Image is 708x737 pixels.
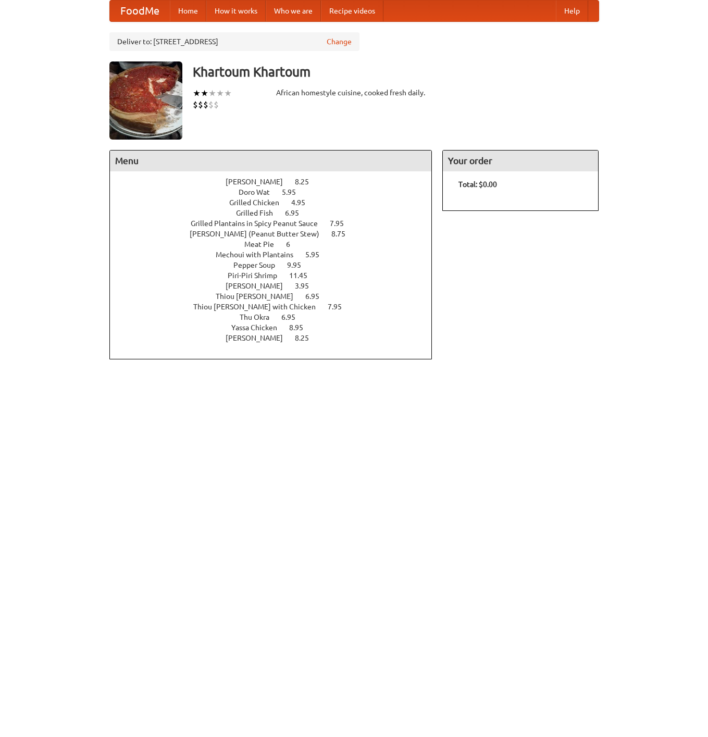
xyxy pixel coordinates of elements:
img: angular.jpg [109,61,182,140]
span: 8.25 [295,178,319,186]
h4: Your order [443,151,598,171]
a: Change [327,36,352,47]
span: Piri-Piri Shrimp [228,271,288,280]
span: 6.95 [281,313,306,321]
a: Thiou [PERSON_NAME] 6.95 [216,292,339,301]
a: [PERSON_NAME] 8.25 [226,334,328,342]
a: Meat Pie 6 [244,240,309,248]
li: $ [214,99,219,110]
a: How it works [206,1,266,21]
span: 8.25 [295,334,319,342]
li: $ [193,99,198,110]
span: 8.95 [289,323,314,332]
div: African homestyle cuisine, cooked fresh daily. [276,88,432,98]
span: 7.95 [328,303,352,311]
a: [PERSON_NAME] 8.25 [226,178,328,186]
a: Thiou [PERSON_NAME] with Chicken 7.95 [193,303,361,311]
span: 7.95 [330,219,354,228]
span: Meat Pie [244,240,284,248]
span: 5.95 [305,251,330,259]
span: Thiou [PERSON_NAME] with Chicken [193,303,326,311]
span: Pepper Soup [233,261,285,269]
li: ★ [201,88,208,99]
li: $ [198,99,203,110]
span: 6 [286,240,301,248]
a: Grilled Fish 6.95 [236,209,318,217]
span: Yassa Chicken [231,323,288,332]
a: Doro Wat 5.95 [239,188,315,196]
span: Thiou [PERSON_NAME] [216,292,304,301]
span: Grilled Chicken [229,198,290,207]
li: ★ [208,88,216,99]
b: Total: $0.00 [458,180,497,189]
span: 11.45 [289,271,318,280]
span: [PERSON_NAME] [226,178,293,186]
a: Recipe videos [321,1,383,21]
span: Grilled Plantains in Spicy Peanut Sauce [191,219,328,228]
a: [PERSON_NAME] 3.95 [226,282,328,290]
span: 3.95 [295,282,319,290]
li: ★ [224,88,232,99]
li: $ [203,99,208,110]
a: Thu Okra 6.95 [240,313,315,321]
span: Doro Wat [239,188,280,196]
a: Grilled Plantains in Spicy Peanut Sauce 7.95 [191,219,363,228]
h4: Menu [110,151,432,171]
a: Pepper Soup 9.95 [233,261,320,269]
a: Home [170,1,206,21]
span: Grilled Fish [236,209,283,217]
span: [PERSON_NAME] (Peanut Butter Stew) [190,230,330,238]
a: Grilled Chicken 4.95 [229,198,325,207]
li: ★ [216,88,224,99]
div: Deliver to: [STREET_ADDRESS] [109,32,359,51]
span: 8.75 [331,230,356,238]
span: [PERSON_NAME] [226,282,293,290]
span: 9.95 [287,261,312,269]
a: [PERSON_NAME] (Peanut Butter Stew) 8.75 [190,230,365,238]
span: 5.95 [282,188,306,196]
h3: Khartoum Khartoum [193,61,599,82]
span: 4.95 [291,198,316,207]
a: Who we are [266,1,321,21]
span: Thu Okra [240,313,280,321]
span: [PERSON_NAME] [226,334,293,342]
li: ★ [193,88,201,99]
a: Piri-Piri Shrimp 11.45 [228,271,327,280]
a: FoodMe [110,1,170,21]
li: $ [208,99,214,110]
span: 6.95 [305,292,330,301]
span: Mechoui with Plantains [216,251,304,259]
a: Mechoui with Plantains 5.95 [216,251,339,259]
a: Help [556,1,588,21]
span: 6.95 [285,209,309,217]
a: Yassa Chicken 8.95 [231,323,322,332]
